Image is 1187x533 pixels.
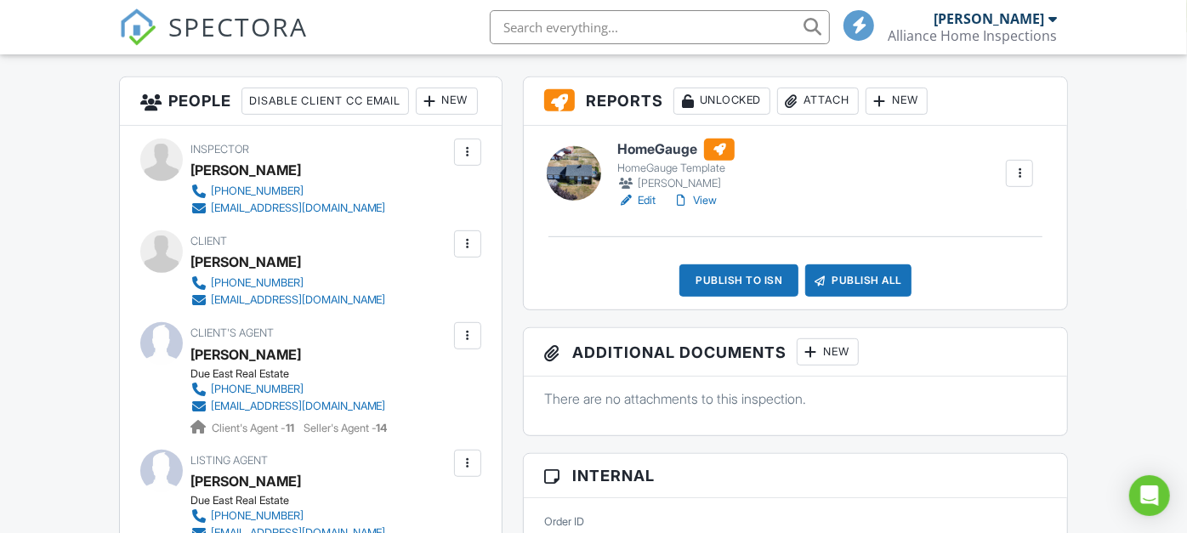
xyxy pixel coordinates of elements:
div: [EMAIL_ADDRESS][DOMAIN_NAME] [211,400,386,413]
a: [PHONE_NUMBER] [190,507,386,524]
div: [PHONE_NUMBER] [211,184,304,198]
p: There are no attachments to this inspection. [544,389,1047,408]
img: The Best Home Inspection Software - Spectora [119,9,156,46]
strong: 14 [377,422,388,434]
label: Order ID [544,513,584,529]
h3: Internal [524,454,1067,498]
div: New [866,88,928,115]
div: [PERSON_NAME] [190,157,301,183]
a: [EMAIL_ADDRESS][DOMAIN_NAME] [190,292,386,309]
div: Open Intercom Messenger [1129,475,1170,516]
a: [PHONE_NUMBER] [190,183,386,200]
h6: HomeGauge [617,139,735,161]
a: [PHONE_NUMBER] [190,275,386,292]
div: [PHONE_NUMBER] [211,276,304,290]
span: Client [190,235,227,247]
input: Search everything... [490,10,830,44]
a: [EMAIL_ADDRESS][DOMAIN_NAME] [190,398,386,415]
div: Alliance Home Inspections [888,27,1057,44]
a: [PHONE_NUMBER] [190,381,386,398]
div: [PERSON_NAME] [190,249,301,275]
span: Listing Agent [190,454,268,467]
div: [EMAIL_ADDRESS][DOMAIN_NAME] [211,293,386,307]
div: [PHONE_NUMBER] [211,383,304,396]
h3: Reports [524,77,1067,126]
span: Client's Agent [190,326,274,339]
h3: People [120,77,502,126]
a: HomeGauge HomeGauge Template [PERSON_NAME] [617,139,735,193]
div: Publish All [805,264,912,297]
div: Due East Real Estate [190,367,400,381]
span: Inspector [190,143,249,156]
a: SPECTORA [119,23,308,59]
div: Publish to ISN [679,264,798,297]
div: New [797,338,859,366]
div: [PERSON_NAME] [617,175,735,192]
a: [EMAIL_ADDRESS][DOMAIN_NAME] [190,200,386,217]
div: Unlocked [673,88,770,115]
span: Seller's Agent - [304,422,388,434]
a: View [673,192,717,209]
div: Due East Real Estate [190,494,400,507]
span: SPECTORA [168,9,308,44]
div: [EMAIL_ADDRESS][DOMAIN_NAME] [211,201,386,215]
div: New [416,88,478,115]
div: [PERSON_NAME] [934,10,1044,27]
div: Attach [777,88,859,115]
span: Client's Agent - [212,422,297,434]
h3: Additional Documents [524,328,1067,377]
div: [PERSON_NAME] [190,468,301,494]
div: [PHONE_NUMBER] [211,509,304,523]
div: [PERSON_NAME] [190,342,301,367]
div: Disable Client CC Email [241,88,409,115]
a: Edit [617,192,656,209]
strong: 11 [286,422,294,434]
div: HomeGauge Template [617,162,735,175]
